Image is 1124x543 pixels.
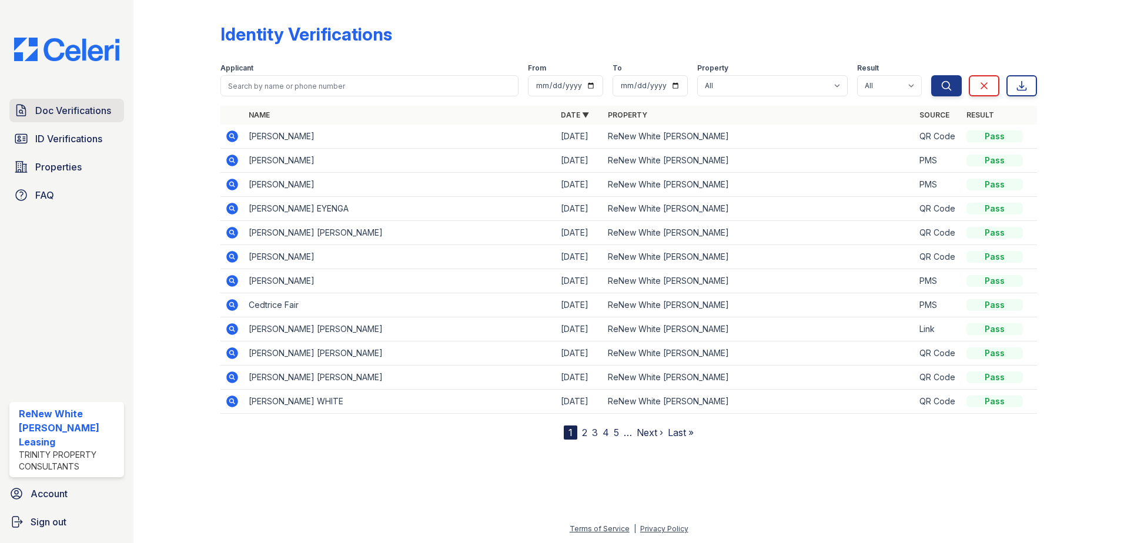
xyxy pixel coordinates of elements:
[603,366,915,390] td: ReNew White [PERSON_NAME]
[244,149,556,173] td: [PERSON_NAME]
[244,197,556,221] td: [PERSON_NAME] EYENGA
[528,63,546,73] label: From
[966,371,1023,383] div: Pass
[35,103,111,118] span: Doc Verifications
[35,160,82,174] span: Properties
[244,221,556,245] td: [PERSON_NAME] [PERSON_NAME]
[244,173,556,197] td: [PERSON_NAME]
[561,110,589,119] a: Date ▼
[668,427,694,438] a: Last »
[966,179,1023,190] div: Pass
[603,317,915,341] td: ReNew White [PERSON_NAME]
[244,293,556,317] td: Cedtrice Fair
[966,155,1023,166] div: Pass
[220,63,253,73] label: Applicant
[915,221,962,245] td: QR Code
[966,227,1023,239] div: Pass
[556,173,603,197] td: [DATE]
[915,317,962,341] td: Link
[915,269,962,293] td: PMS
[697,63,728,73] label: Property
[634,524,636,533] div: |
[244,341,556,366] td: [PERSON_NAME] [PERSON_NAME]
[9,99,124,122] a: Doc Verifications
[556,269,603,293] td: [DATE]
[915,245,962,269] td: QR Code
[582,427,587,438] a: 2
[19,449,119,472] div: Trinity Property Consultants
[966,251,1023,263] div: Pass
[603,293,915,317] td: ReNew White [PERSON_NAME]
[556,125,603,149] td: [DATE]
[919,110,949,119] a: Source
[603,341,915,366] td: ReNew White [PERSON_NAME]
[966,275,1023,287] div: Pass
[5,482,129,505] a: Account
[249,110,270,119] a: Name
[244,366,556,390] td: [PERSON_NAME] [PERSON_NAME]
[966,323,1023,335] div: Pass
[592,427,598,438] a: 3
[244,125,556,149] td: [PERSON_NAME]
[915,390,962,414] td: QR Code
[5,38,129,61] img: CE_Logo_Blue-a8612792a0a2168367f1c8372b55b34899dd931a85d93a1a3d3e32e68fde9ad4.png
[35,132,102,146] span: ID Verifications
[915,366,962,390] td: QR Code
[603,149,915,173] td: ReNew White [PERSON_NAME]
[556,366,603,390] td: [DATE]
[966,110,994,119] a: Result
[35,188,54,202] span: FAQ
[556,197,603,221] td: [DATE]
[31,487,68,501] span: Account
[244,317,556,341] td: [PERSON_NAME] [PERSON_NAME]
[603,221,915,245] td: ReNew White [PERSON_NAME]
[614,427,619,438] a: 5
[637,427,663,438] a: Next ›
[564,425,577,440] div: 1
[556,221,603,245] td: [DATE]
[570,524,630,533] a: Terms of Service
[9,127,124,150] a: ID Verifications
[915,341,962,366] td: QR Code
[624,425,632,440] span: …
[857,63,879,73] label: Result
[244,390,556,414] td: [PERSON_NAME] WHITE
[915,149,962,173] td: PMS
[608,110,647,119] a: Property
[19,407,119,449] div: ReNew White [PERSON_NAME] Leasing
[966,347,1023,359] div: Pass
[9,155,124,179] a: Properties
[603,173,915,197] td: ReNew White [PERSON_NAME]
[603,197,915,221] td: ReNew White [PERSON_NAME]
[556,245,603,269] td: [DATE]
[556,390,603,414] td: [DATE]
[966,130,1023,142] div: Pass
[915,125,962,149] td: QR Code
[220,75,518,96] input: Search by name or phone number
[244,269,556,293] td: [PERSON_NAME]
[966,203,1023,214] div: Pass
[220,24,392,45] div: Identity Verifications
[556,341,603,366] td: [DATE]
[603,245,915,269] td: ReNew White [PERSON_NAME]
[603,125,915,149] td: ReNew White [PERSON_NAME]
[966,299,1023,311] div: Pass
[603,269,915,293] td: ReNew White [PERSON_NAME]
[9,183,124,207] a: FAQ
[5,510,129,534] a: Sign out
[556,293,603,317] td: [DATE]
[31,515,66,529] span: Sign out
[915,173,962,197] td: PMS
[244,245,556,269] td: [PERSON_NAME]
[640,524,688,533] a: Privacy Policy
[966,395,1023,407] div: Pass
[613,63,622,73] label: To
[556,149,603,173] td: [DATE]
[603,390,915,414] td: ReNew White [PERSON_NAME]
[603,427,609,438] a: 4
[915,293,962,317] td: PMS
[915,197,962,221] td: QR Code
[556,317,603,341] td: [DATE]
